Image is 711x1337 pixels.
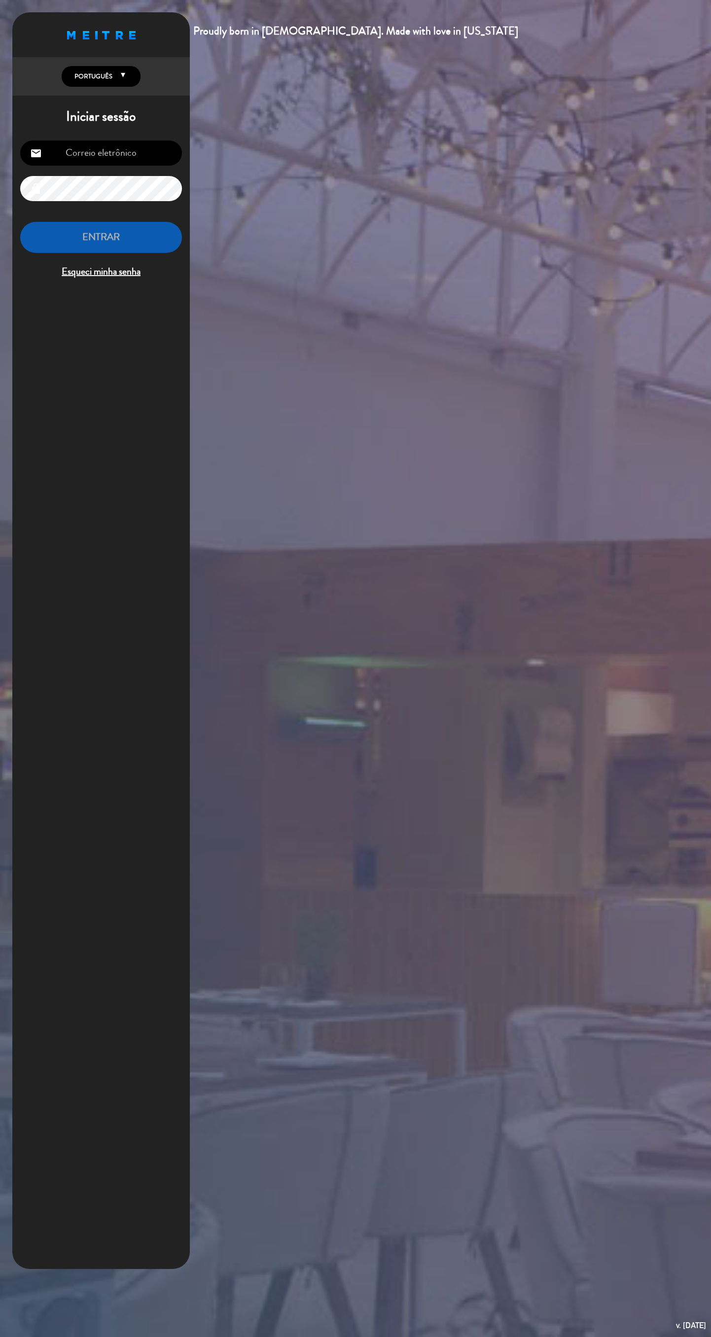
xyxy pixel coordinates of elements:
[20,264,182,280] span: Esqueci minha senha
[676,1319,706,1332] div: v. [DATE]
[72,71,112,81] span: Português
[30,147,42,159] i: email
[12,108,190,125] h1: Iniciar sessão
[30,183,42,195] i: lock
[20,222,182,253] button: ENTRAR
[20,141,182,166] input: Correio eletrônico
